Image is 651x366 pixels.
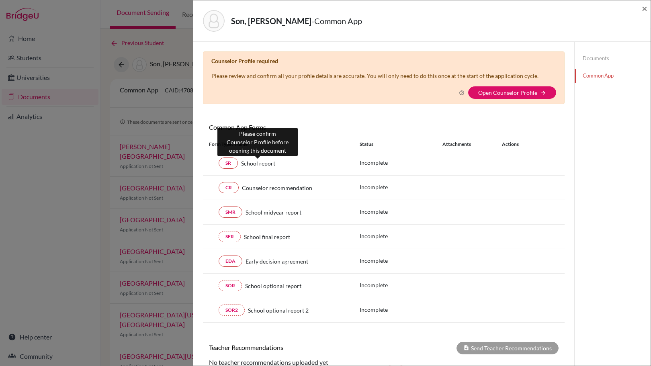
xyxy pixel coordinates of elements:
span: School report [241,159,275,168]
p: Incomplete [360,158,442,167]
a: SOR [219,280,242,291]
span: - Common App [311,16,362,26]
button: Close [642,4,647,13]
a: SR [219,157,238,169]
span: School optional report 2 [248,306,309,315]
a: Open Counselor Profile [478,89,537,96]
span: School final report [244,233,290,241]
a: CR [219,182,239,193]
p: Incomplete [360,305,442,314]
span: Counselor recommendation [242,184,312,192]
b: Counselor Profile required [211,57,278,64]
a: EDA [219,256,242,267]
div: Actions [492,141,542,148]
span: School midyear report [246,208,301,217]
a: SFR [219,231,241,242]
p: Please review and confirm all your profile details are accurate. You will only need to do this on... [211,72,538,80]
strong: Son, [PERSON_NAME] [231,16,311,26]
p: Incomplete [360,281,442,289]
div: Send Teacher Recommendations [457,342,559,354]
p: Incomplete [360,232,442,240]
div: Attachments [442,141,492,148]
a: Documents [575,51,651,65]
a: SMR [219,207,242,218]
div: Please confirm Counselor Profile before opening this document [217,128,298,156]
h6: Teacher Recommendations [203,344,384,351]
div: Status [360,141,442,148]
p: Incomplete [360,207,442,216]
h6: Common App Forms [203,123,384,131]
span: School optional report [245,282,301,290]
p: Incomplete [360,256,442,265]
span: × [642,2,647,14]
a: SOR2 [219,305,245,316]
a: Common App [575,69,651,83]
div: Form Type / Name [203,141,354,148]
button: Open Counselor Profilearrow_forward [468,86,556,99]
p: Incomplete [360,183,442,191]
span: Early decision agreement [246,257,308,266]
i: arrow_forward [540,90,546,96]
